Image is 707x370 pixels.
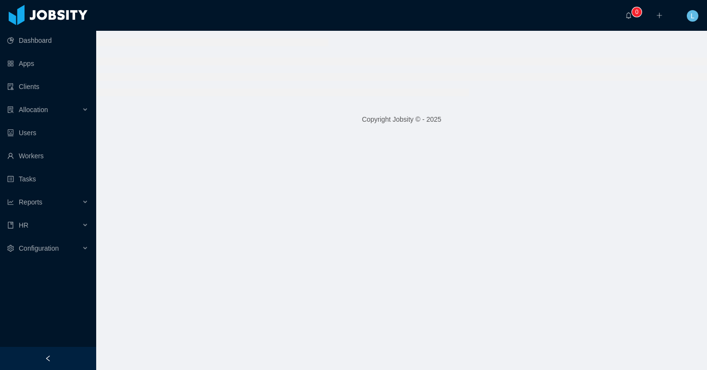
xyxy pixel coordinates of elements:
[625,12,632,19] i: icon: bell
[19,221,28,229] span: HR
[7,146,88,166] a: icon: userWorkers
[7,77,88,96] a: icon: auditClients
[656,12,663,19] i: icon: plus
[632,7,642,17] sup: 0
[7,31,88,50] a: icon: pie-chartDashboard
[19,198,42,206] span: Reports
[7,123,88,142] a: icon: robotUsers
[7,169,88,189] a: icon: profileTasks
[7,222,14,229] i: icon: book
[19,244,59,252] span: Configuration
[19,106,48,114] span: Allocation
[96,103,707,136] footer: Copyright Jobsity © - 2025
[7,106,14,113] i: icon: solution
[691,10,694,22] span: L
[7,245,14,252] i: icon: setting
[7,199,14,205] i: icon: line-chart
[7,54,88,73] a: icon: appstoreApps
